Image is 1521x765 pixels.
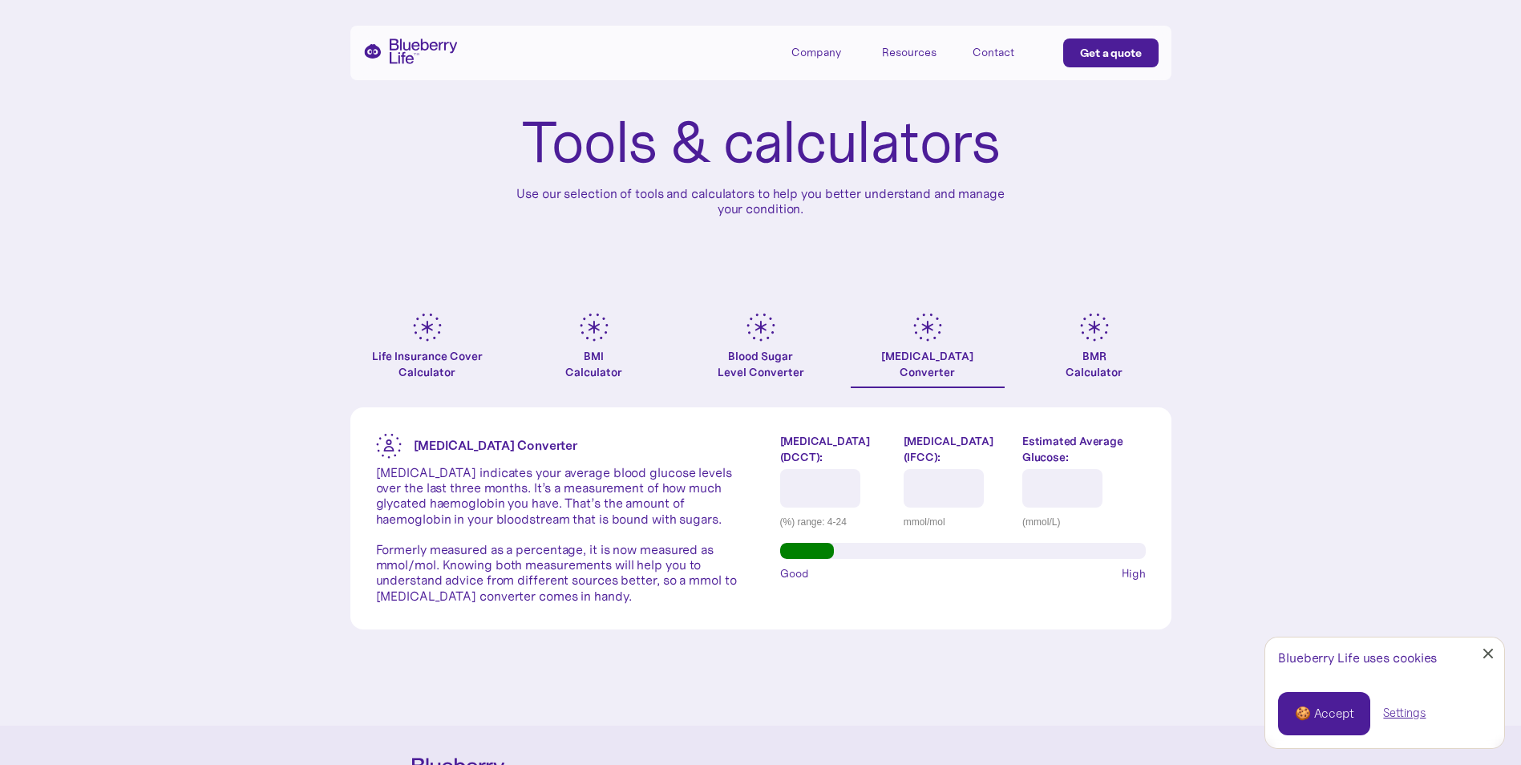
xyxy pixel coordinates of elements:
a: Blood SugarLevel Converter [684,313,838,388]
div: Blood Sugar Level Converter [718,348,804,380]
div: BMR Calculator [1066,348,1123,380]
a: Settings [1383,705,1426,722]
a: [MEDICAL_DATA]Converter [851,313,1005,388]
a: 🍪 Accept [1278,692,1370,735]
a: BMICalculator [517,313,671,388]
div: Blueberry Life uses cookies [1278,650,1491,666]
label: [MEDICAL_DATA] (DCCT): [780,433,892,465]
label: Estimated Average Glucose: [1022,433,1145,465]
a: Contact [973,38,1045,65]
a: Life Insurance Cover Calculator [350,313,504,388]
div: Company [791,46,841,59]
div: mmol/mol [904,514,1010,530]
div: Life Insurance Cover Calculator [350,348,504,380]
a: home [363,38,458,64]
div: Contact [973,46,1014,59]
span: High [1122,565,1146,581]
div: (mmol/L) [1022,514,1145,530]
a: Get a quote [1063,38,1159,67]
a: BMRCalculator [1017,313,1171,388]
a: Close Cookie Popup [1472,637,1504,670]
div: Resources [882,38,954,65]
h1: Tools & calculators [521,112,1000,173]
div: [MEDICAL_DATA] Converter [881,348,973,380]
div: Get a quote [1080,45,1142,61]
p: Use our selection of tools and calculators to help you better understand and manage your condition. [504,186,1017,217]
div: BMI Calculator [565,348,622,380]
label: [MEDICAL_DATA] (IFCC): [904,433,1010,465]
div: Resources [882,46,936,59]
span: Good [780,565,809,581]
p: [MEDICAL_DATA] indicates your average blood glucose levels over the last three months. It’s a mea... [376,465,742,604]
div: Company [791,38,864,65]
strong: [MEDICAL_DATA] Converter [414,437,578,453]
div: 🍪 Accept [1295,705,1353,722]
div: (%) range: 4-24 [780,514,892,530]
